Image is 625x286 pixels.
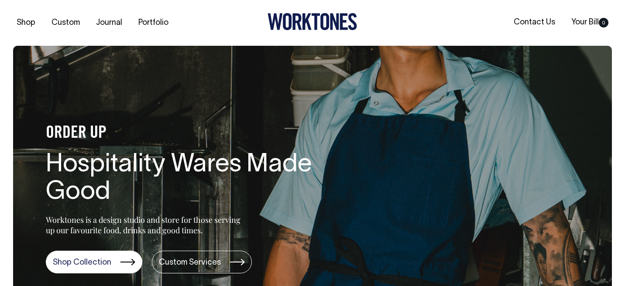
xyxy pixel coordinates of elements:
a: Portfolio [135,16,172,30]
h1: Hospitality Wares Made Good [46,151,325,207]
a: Shop Collection [46,251,142,273]
span: 0 [599,18,608,27]
h4: ORDER UP [46,124,325,143]
a: Custom Services [152,251,252,273]
a: Contact Us [510,15,559,30]
a: Journal [93,16,126,30]
p: Worktones is a design studio and store for those serving up our favourite food, drinks and good t... [46,214,244,235]
a: Custom [48,16,83,30]
a: Shop [13,16,39,30]
a: Your Bill0 [568,15,612,30]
